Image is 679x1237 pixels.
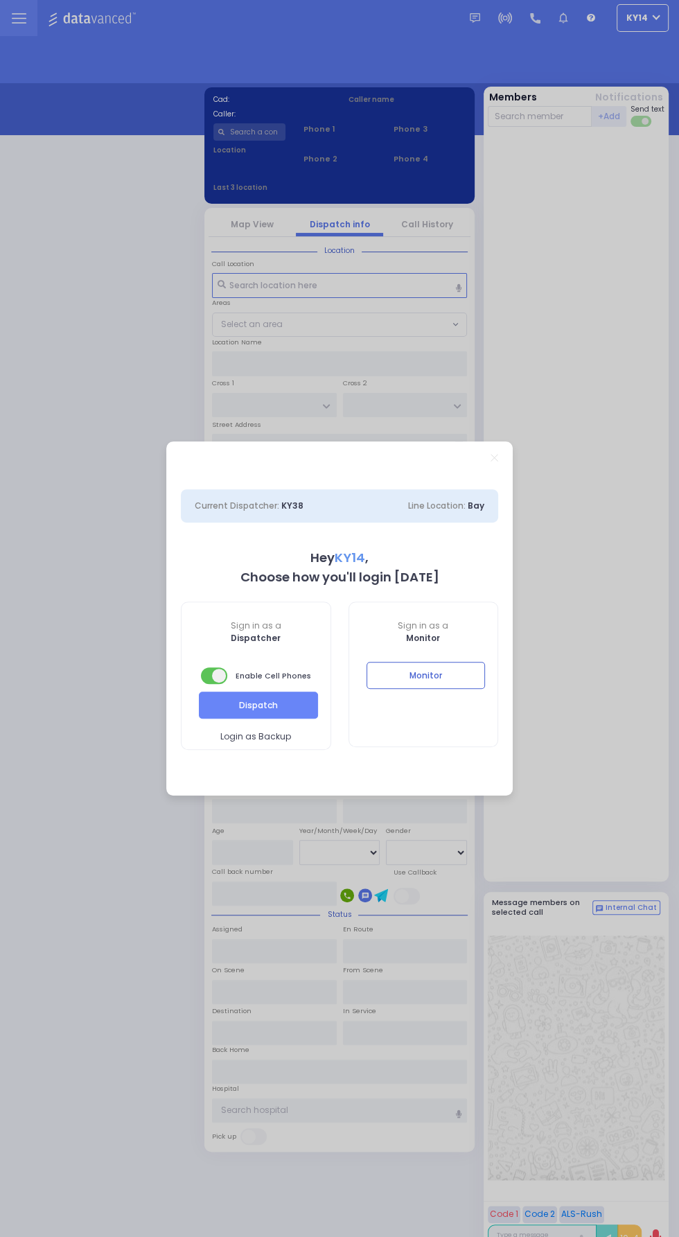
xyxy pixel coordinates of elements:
[220,730,291,743] span: Login as Backup
[491,454,498,462] a: Close
[408,500,466,511] span: Line Location:
[231,632,281,644] b: Dispatcher
[367,662,486,688] button: Monitor
[281,500,303,511] span: KY38
[335,549,365,566] span: KY14
[240,568,439,586] b: Choose how you'll login [DATE]
[468,500,484,511] span: Bay
[199,692,318,718] button: Dispatch
[406,632,440,644] b: Monitor
[195,500,279,511] span: Current Dispatcher:
[182,620,330,632] span: Sign in as a
[349,620,498,632] span: Sign in as a
[201,666,311,685] span: Enable Cell Phones
[310,549,369,566] b: Hey ,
